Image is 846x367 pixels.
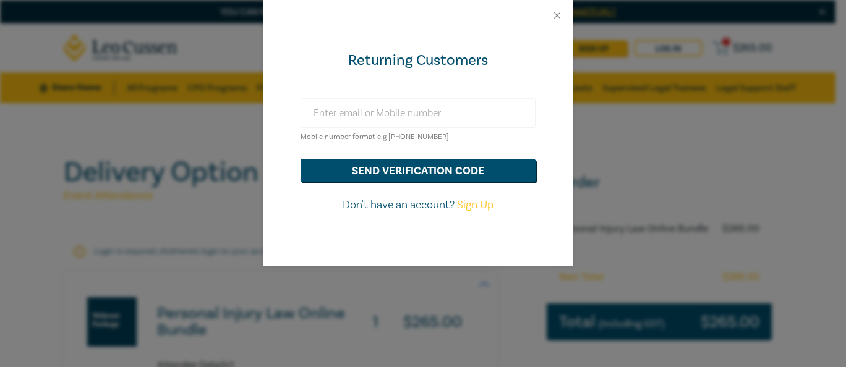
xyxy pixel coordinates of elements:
[301,98,536,128] input: Enter email or Mobile number
[552,10,563,21] button: Close
[457,198,493,212] a: Sign Up
[301,159,536,182] button: send verification code
[301,132,449,141] small: Mobile number format e.g [PHONE_NUMBER]
[301,51,536,70] div: Returning Customers
[301,197,536,213] p: Don't have an account?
